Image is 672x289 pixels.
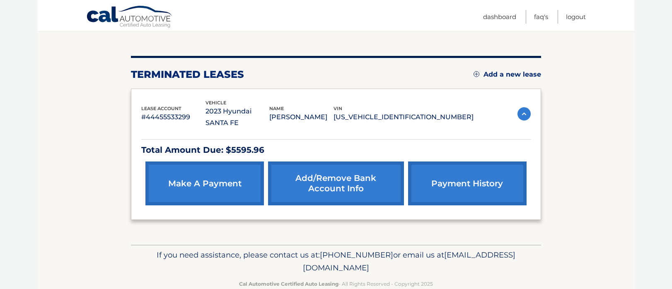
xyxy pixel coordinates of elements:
[268,161,404,205] a: Add/Remove bank account info
[566,10,586,24] a: Logout
[474,71,479,77] img: add.svg
[483,10,516,24] a: Dashboard
[474,70,541,79] a: Add a new lease
[408,161,527,205] a: payment history
[534,10,548,24] a: FAQ's
[334,106,342,111] span: vin
[131,68,244,81] h2: terminated leases
[136,279,536,288] p: - All Rights Reserved - Copyright 2025
[145,161,264,205] a: make a payment
[136,248,536,275] p: If you need assistance, please contact us at: or email us at
[320,250,393,260] span: [PHONE_NUMBER]
[141,111,205,123] p: #44455533299
[141,143,531,157] p: Total Amount Due: $5595.96
[205,100,226,106] span: vehicle
[269,106,284,111] span: name
[334,111,474,123] p: [US_VEHICLE_IDENTIFICATION_NUMBER]
[86,5,173,29] a: Cal Automotive
[239,281,338,287] strong: Cal Automotive Certified Auto Leasing
[517,107,531,120] img: accordion-active.svg
[141,106,181,111] span: lease account
[269,111,334,123] p: [PERSON_NAME]
[205,106,270,129] p: 2023 Hyundai SANTA FE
